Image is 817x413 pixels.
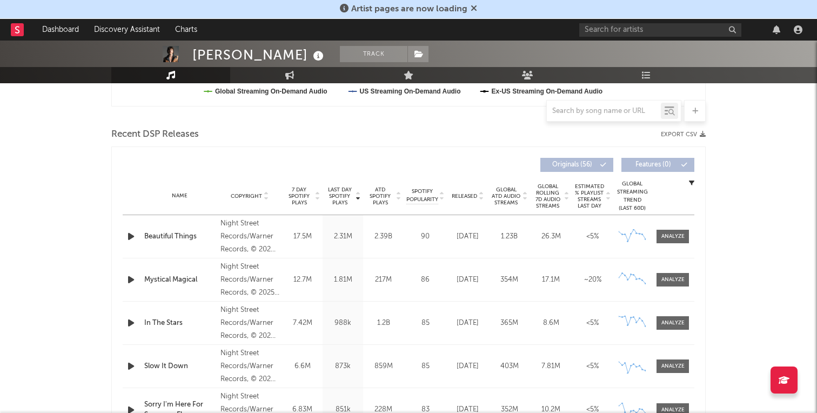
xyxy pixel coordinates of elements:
[86,19,168,41] a: Discovery Assistant
[491,318,527,329] div: 365M
[325,275,360,285] div: 1.81M
[325,231,360,242] div: 2.31M
[579,23,741,37] input: Search for artists
[574,231,611,242] div: <5%
[35,19,86,41] a: Dashboard
[574,318,611,329] div: <5%
[144,318,215,329] a: In The Stars
[533,183,562,209] span: Global Rolling 7D Audio Streams
[450,361,486,372] div: [DATE]
[406,361,444,372] div: 85
[491,275,527,285] div: 354M
[450,275,486,285] div: [DATE]
[406,231,444,242] div: 90
[491,186,521,206] span: Global ATD Audio Streams
[366,318,401,329] div: 1.2B
[661,131,706,138] button: Export CSV
[351,5,467,14] span: Artist pages are now loading
[285,231,320,242] div: 17.5M
[628,162,678,168] span: Features ( 0 )
[285,318,320,329] div: 7.42M
[491,231,527,242] div: 1.23B
[144,231,215,242] a: Beautiful Things
[215,88,327,95] text: Global Streaming On-Demand Audio
[366,231,401,242] div: 2.39B
[366,186,394,206] span: ATD Spotify Plays
[144,192,215,200] div: Name
[533,318,569,329] div: 8.6M
[168,19,205,41] a: Charts
[406,188,438,204] span: Spotify Popularity
[220,304,279,343] div: Night Street Records/Warner Records, © 2024 Warner Records Inc.
[533,361,569,372] div: 7.81M
[111,128,199,141] span: Recent DSP Releases
[574,183,604,209] span: Estimated % Playlist Streams Last Day
[366,275,401,285] div: 217M
[452,193,477,199] span: Released
[491,361,527,372] div: 403M
[285,275,320,285] div: 12.7M
[450,318,486,329] div: [DATE]
[285,361,320,372] div: 6.6M
[192,46,326,64] div: [PERSON_NAME]
[547,107,661,116] input: Search by song name or URL
[144,275,215,285] a: Mystical Magical
[574,361,611,372] div: <5%
[471,5,477,14] span: Dismiss
[144,361,215,372] a: Slow It Down
[547,162,597,168] span: Originals ( 56 )
[533,275,569,285] div: 17.1M
[360,88,461,95] text: US Streaming On-Demand Audio
[366,361,401,372] div: 859M
[406,318,444,329] div: 85
[616,180,648,212] div: Global Streaming Trend (Last 60D)
[492,88,603,95] text: Ex-US Streaming On-Demand Audio
[533,231,569,242] div: 26.3M
[220,261,279,299] div: Night Street Records/Warner Records, © 2025 Warner Records Inc.
[621,158,694,172] button: Features(0)
[220,347,279,386] div: Night Street Records/Warner Records, © 2024 Warner Records Inc.
[325,361,360,372] div: 873k
[540,158,613,172] button: Originals(56)
[231,193,262,199] span: Copyright
[325,186,354,206] span: Last Day Spotify Plays
[285,186,313,206] span: 7 Day Spotify Plays
[450,231,486,242] div: [DATE]
[340,46,407,62] button: Track
[406,275,444,285] div: 86
[220,217,279,256] div: Night Street Records/Warner Records, © 2024 Warner Records Inc.
[325,318,360,329] div: 988k
[574,275,611,285] div: ~ 20 %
